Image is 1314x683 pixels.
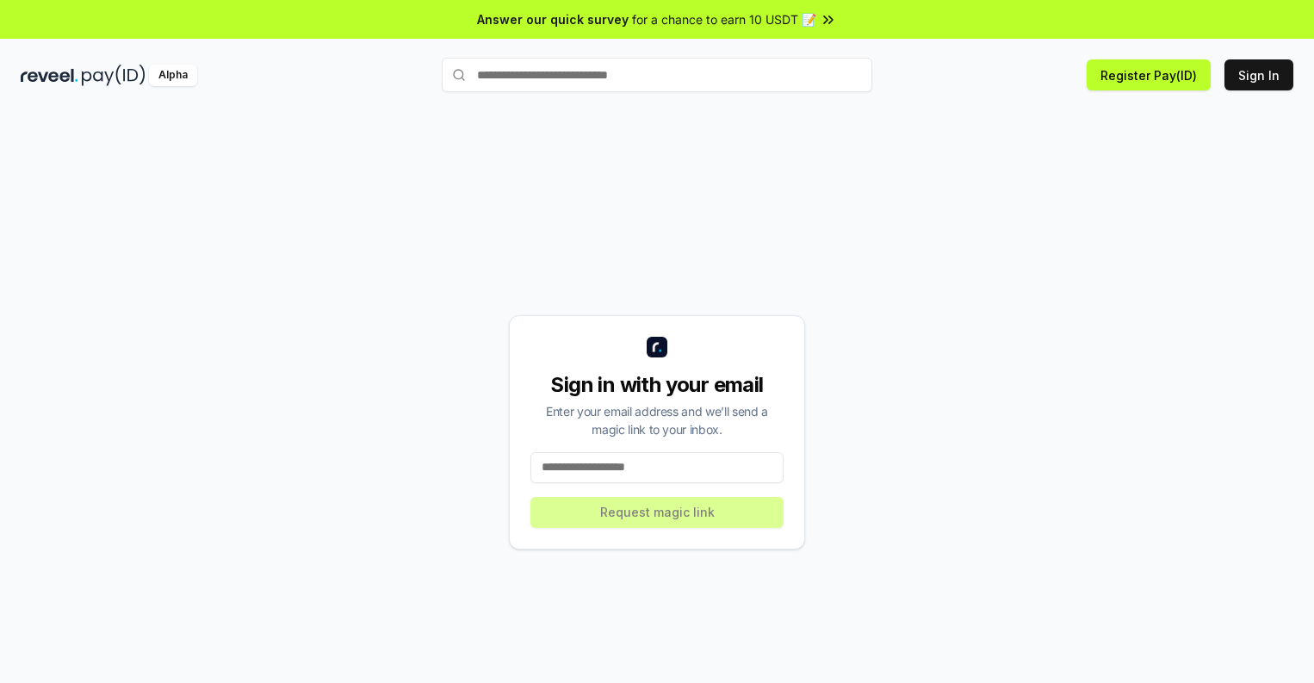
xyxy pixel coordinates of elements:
div: Alpha [149,65,197,86]
button: Register Pay(ID) [1087,59,1211,90]
img: logo_small [647,337,667,357]
div: Sign in with your email [530,371,784,399]
span: for a chance to earn 10 USDT 📝 [632,10,816,28]
button: Sign In [1224,59,1293,90]
span: Answer our quick survey [477,10,629,28]
img: pay_id [82,65,146,86]
div: Enter your email address and we’ll send a magic link to your inbox. [530,402,784,438]
img: reveel_dark [21,65,78,86]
